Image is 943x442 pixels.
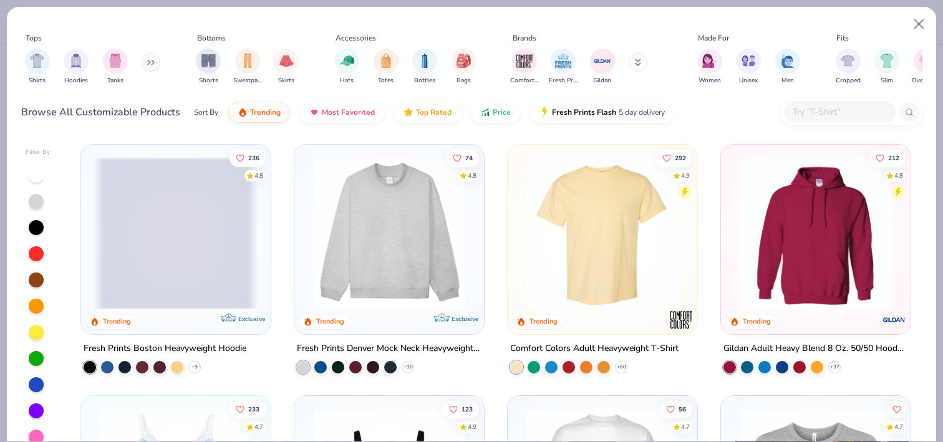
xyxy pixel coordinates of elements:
button: filter button [549,49,578,85]
div: filter for Cropped [836,49,861,85]
span: Women [699,76,721,85]
span: Most Favorited [322,107,375,117]
div: Comfort Colors Adult Heavyweight T-Shirt [510,341,679,357]
span: + 9 [191,363,198,371]
img: Cropped Image [841,54,855,68]
div: 4.8 [894,171,903,180]
div: filter for Unisex [736,49,761,85]
img: Comfort Colors Image [515,52,534,70]
img: Bags Image [457,54,470,68]
div: Browse All Customizable Products [21,105,180,120]
img: Fresh Prints Image [554,52,573,70]
img: Shirts Image [30,54,44,68]
button: filter button [374,49,399,85]
span: Hoodies [64,76,88,85]
img: Oversized Image [919,54,933,68]
div: Bottoms [197,32,226,44]
div: Fresh Prints Boston Heavyweight Hoodie [84,341,246,357]
div: Fresh Prints Denver Mock Neck Heavyweight Sweatshirt [297,341,481,357]
img: Totes Image [379,54,393,68]
img: 01756b78-01f6-4cc6-8d8a-3c30c1a0c8ac [733,157,898,309]
div: filter for Hoodies [64,49,89,85]
img: Shorts Image [201,54,216,68]
div: filter for Bags [452,49,476,85]
button: filter button [103,49,128,85]
div: 4.9 [468,422,476,431]
span: + 60 [616,363,626,371]
img: flash.gif [539,107,549,117]
span: 236 [249,155,260,161]
div: Sort By [194,107,218,118]
img: Hats Image [340,54,354,68]
div: filter for Women [697,49,722,85]
div: 4.7 [681,422,690,431]
button: Close [907,12,931,36]
img: a90f7c54-8796-4cb2-9d6e-4e9644cfe0fe [472,157,636,309]
div: Filter By [26,148,51,157]
button: Like [656,149,692,166]
button: filter button [274,49,299,85]
img: Unisex Image [742,54,756,68]
button: Like [443,400,479,418]
div: 4.8 [255,171,264,180]
button: filter button [334,49,359,85]
span: Sweatpants [233,76,262,85]
div: filter for Hats [334,49,359,85]
img: Comfort Colors logo [669,307,694,332]
img: Women Image [702,54,717,68]
span: Oversized [912,76,940,85]
button: filter button [912,49,940,85]
button: Most Favorited [300,102,384,123]
button: Like [888,400,906,418]
div: filter for Gildan [590,49,615,85]
span: 5 day delivery [619,105,665,120]
button: filter button [736,49,761,85]
span: 212 [888,155,899,161]
span: 233 [249,406,260,412]
span: Slim [881,76,893,85]
button: Trending [228,102,290,123]
span: 56 [679,406,686,412]
div: Tops [26,32,42,44]
span: Shirts [29,76,46,85]
button: filter button [196,49,221,85]
button: filter button [412,49,437,85]
span: Fresh Prints [549,76,578,85]
span: Exclusive [452,315,478,323]
span: 292 [675,155,686,161]
span: Totes [378,76,394,85]
div: 4.8 [468,171,476,180]
button: filter button [836,49,861,85]
button: filter button [25,49,50,85]
span: + 37 [829,363,839,371]
span: 123 [462,406,473,412]
div: filter for Sweatpants [233,49,262,85]
img: Tanks Image [109,54,122,68]
button: Like [230,149,266,166]
img: Slim Image [880,54,894,68]
img: Gildan logo [881,307,906,332]
div: filter for Shorts [196,49,221,85]
img: most_fav.gif [309,107,319,117]
img: Hoodies Image [69,54,83,68]
span: Exclusive [238,315,265,323]
button: filter button [590,49,615,85]
button: filter button [510,49,539,85]
button: Top Rated [394,102,461,123]
div: Brands [513,32,536,44]
button: Like [230,400,266,418]
button: filter button [233,49,262,85]
input: Try "T-Shirt" [791,105,887,119]
div: 4.7 [255,422,264,431]
button: Like [660,400,692,418]
button: Fresh Prints Flash5 day delivery [530,102,674,123]
span: Tanks [107,76,123,85]
div: 4.7 [894,422,903,431]
span: Top Rated [416,107,452,117]
button: Like [869,149,906,166]
img: e55d29c3-c55d-459c-bfd9-9b1c499ab3c6 [684,157,849,309]
img: 029b8af0-80e6-406f-9fdc-fdf898547912 [520,157,685,309]
span: Gildan [593,76,611,85]
span: Fresh Prints Flash [552,107,616,117]
div: filter for Fresh Prints [549,49,578,85]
